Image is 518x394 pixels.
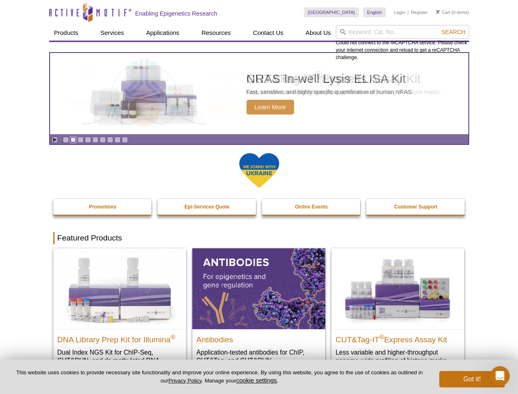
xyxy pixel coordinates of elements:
[78,137,84,143] a: Go to slide 3
[13,369,426,385] p: This website uses cookies to provide necessary site functionality and improve your online experie...
[168,378,201,384] a: Privacy Policy
[262,199,361,215] a: Online Events
[135,10,217,17] h2: Enabling Epigenetics Research
[89,204,116,210] strong: Promotions
[246,100,294,115] span: Learn More
[331,248,464,329] img: CUT&Tag-IT® Express Assay Kit
[96,25,129,41] a: Services
[52,137,58,143] a: Toggle autoplay
[57,348,182,373] p: Dual Index NGS Kit for ChIP-Seq, CUT&RUN, and ds methylated DNA assays.
[157,199,257,215] a: Epi-Services Quote
[85,137,91,143] a: Go to slide 4
[394,9,405,15] a: Login
[304,7,359,17] a: [GEOGRAPHIC_DATA]
[114,137,121,143] a: Go to slide 8
[50,53,468,134] a: NRAS In-well Lysis ELISA Kit NRAS In-well Lysis ELISA Kit Fast, sensitive, and highly specific qu...
[411,9,428,15] a: Register
[441,29,465,35] span: Search
[363,7,386,17] a: English
[239,152,280,189] img: We Stand With Ukraine
[53,248,186,329] img: DNA Library Prep Kit for Illumina
[192,248,325,373] a: All Antibodies Antibodies Application-tested antibodies for ChIP, CUT&Tag, and CUT&RUN.
[50,53,468,134] article: NRAS In-well Lysis ELISA Kit
[394,204,437,210] strong: Customer Support
[439,28,468,36] button: Search
[57,332,182,344] h2: DNA Library Prep Kit for Illumina
[335,332,460,344] h2: CUT&Tag-IT Express Assay Kit
[248,25,288,41] a: Contact Us
[53,199,153,215] a: Promotions
[49,25,83,41] a: Products
[107,137,113,143] a: Go to slide 7
[141,25,184,41] a: Applications
[379,333,384,340] sup: ®
[70,137,76,143] a: Go to slide 2
[331,248,464,373] a: CUT&Tag-IT® Express Assay Kit CUT&Tag-IT®Express Assay Kit Less variable and higher-throughput ge...
[246,73,413,85] h2: NRAS In-well Lysis ELISA Kit
[196,332,321,344] h2: Antibodies
[436,10,440,14] img: Your Cart
[92,137,98,143] a: Go to slide 5
[192,248,325,329] img: All Antibodies
[100,137,106,143] a: Go to slide 6
[53,232,465,244] h2: Featured Products
[336,25,469,61] div: Could not connect to the reCAPTCHA service. Please check your internet connection and reload to g...
[82,65,205,122] img: NRAS In-well Lysis ELISA Kit
[436,9,450,15] a: Cart
[335,348,460,365] p: Less variable and higher-throughput genome-wide profiling of histone marks​.
[490,366,510,386] iframe: Intercom live chat
[53,248,186,381] a: DNA Library Prep Kit for Illumina DNA Library Prep Kit for Illumina® Dual Index NGS Kit for ChIP-...
[301,25,336,41] a: About Us
[185,204,230,210] strong: Epi-Services Quote
[295,204,328,210] strong: Online Events
[439,371,505,387] button: Got it!
[436,7,469,17] li: (0 items)
[122,137,128,143] a: Go to slide 9
[236,377,277,384] button: cookie settings
[246,88,413,96] p: Fast, sensitive, and highly specific quantification of human NRAS.
[366,199,466,215] a: Customer Support
[408,7,409,17] li: |
[196,25,236,41] a: Resources
[336,25,469,39] input: Keyword, Cat. No.
[196,348,321,365] p: Application-tested antibodies for ChIP, CUT&Tag, and CUT&RUN.
[63,137,69,143] a: Go to slide 1
[171,333,176,340] sup: ®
